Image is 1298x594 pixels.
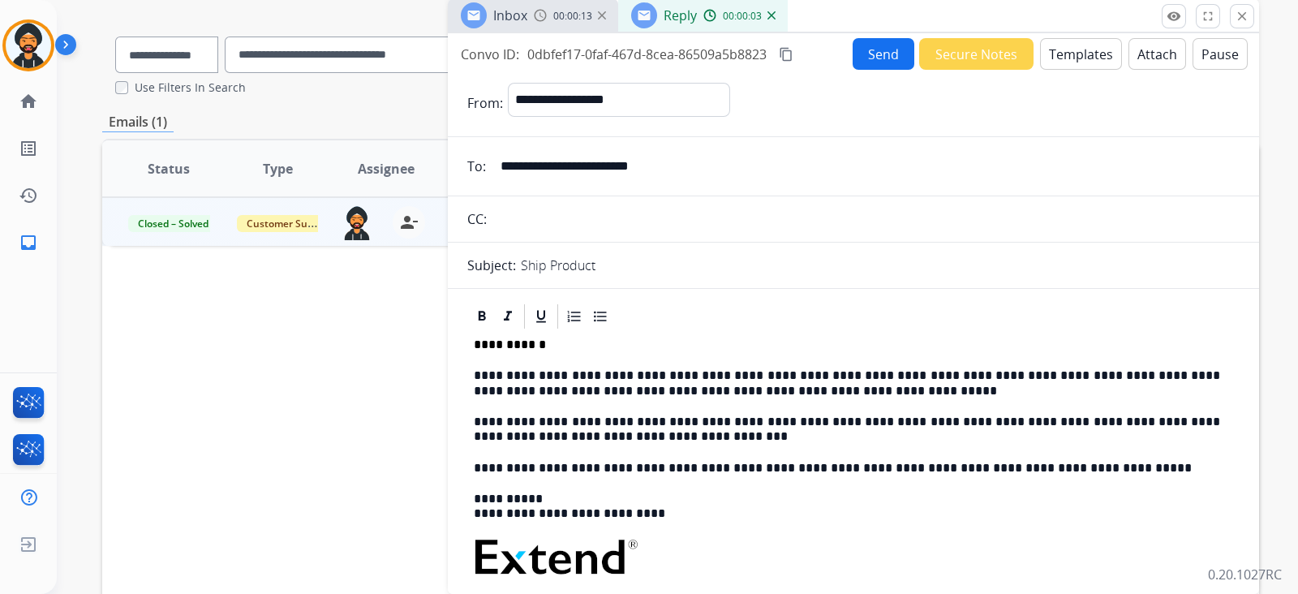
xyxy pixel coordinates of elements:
[19,139,38,158] mat-icon: list_alt
[1208,565,1282,584] p: 0.20.1027RC
[496,304,520,329] div: Italic
[461,45,519,64] p: Convo ID:
[467,209,487,229] p: CC:
[1167,9,1181,24] mat-icon: remove_red_eye
[1040,38,1122,70] button: Templates
[467,256,516,275] p: Subject:
[19,186,38,205] mat-icon: history
[19,92,38,111] mat-icon: home
[521,256,595,275] p: Ship Product
[853,38,914,70] button: Send
[19,233,38,252] mat-icon: inbox
[664,6,697,24] span: Reply
[467,157,486,176] p: To:
[263,159,293,179] span: Type
[553,10,592,23] span: 00:00:13
[399,213,419,232] mat-icon: person_remove
[1201,9,1215,24] mat-icon: fullscreen
[358,159,415,179] span: Assignee
[470,304,494,329] div: Bold
[128,215,218,232] span: Closed – Solved
[102,112,174,132] p: Emails (1)
[467,93,503,113] p: From:
[919,38,1034,70] button: Secure Notes
[1128,38,1186,70] button: Attach
[1235,9,1249,24] mat-icon: close
[779,47,793,62] mat-icon: content_copy
[1193,38,1248,70] button: Pause
[341,206,373,240] img: agent-avatar
[6,23,51,68] img: avatar
[527,45,767,63] span: 0dbfef17-0faf-467d-8cea-86509a5b8823
[588,304,612,329] div: Bullet List
[562,304,587,329] div: Ordered List
[148,159,190,179] span: Status
[135,80,246,96] label: Use Filters In Search
[237,215,342,232] span: Customer Support
[723,10,762,23] span: 00:00:03
[529,304,553,329] div: Underline
[493,6,527,24] span: Inbox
